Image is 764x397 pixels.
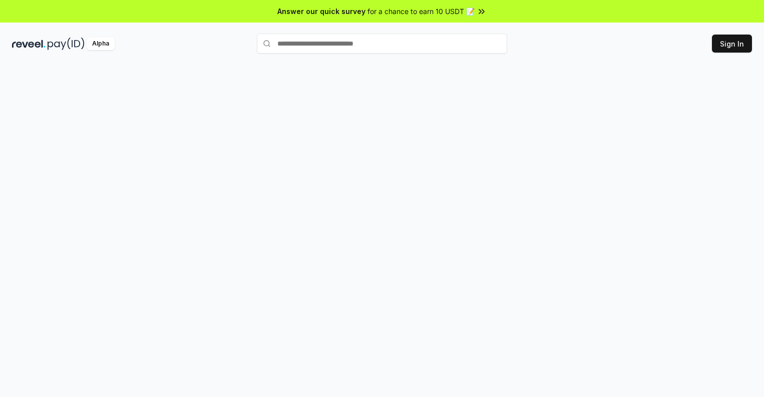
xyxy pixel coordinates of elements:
[87,38,115,50] div: Alpha
[367,6,475,17] span: for a chance to earn 10 USDT 📝
[277,6,365,17] span: Answer our quick survey
[712,35,752,53] button: Sign In
[48,38,85,50] img: pay_id
[12,38,46,50] img: reveel_dark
